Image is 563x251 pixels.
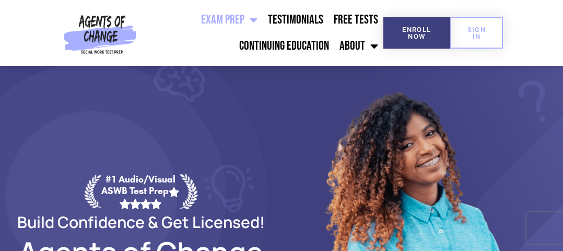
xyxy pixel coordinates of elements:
div: #1 Audio/Visual ASWB Test Prep [101,174,180,209]
a: Testimonials [263,7,329,33]
nav: Menu [140,7,384,59]
a: Continuing Education [234,33,334,59]
span: Enroll Now [400,26,433,40]
a: Free Tests [329,7,383,33]
a: SIGN IN [450,17,503,49]
a: Enroll Now [383,17,450,49]
a: Exam Prep [196,7,263,33]
span: SIGN IN [467,26,487,40]
a: About [334,33,383,59]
